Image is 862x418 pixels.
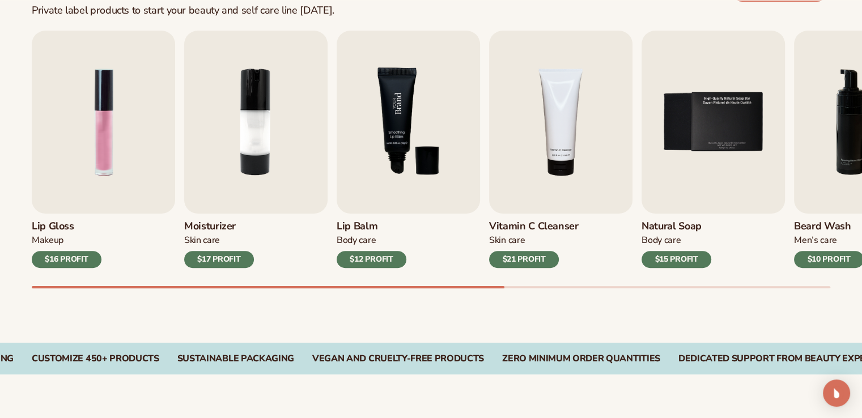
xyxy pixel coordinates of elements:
[642,31,785,268] a: 5 / 9
[642,220,711,233] h3: Natural Soap
[489,31,632,268] a: 4 / 9
[337,31,480,268] a: 3 / 9
[312,353,484,364] div: VEGAN AND CRUELTY-FREE PRODUCTS
[489,251,559,268] div: $21 PROFIT
[32,31,175,268] a: 1 / 9
[177,353,294,364] div: SUSTAINABLE PACKAGING
[184,31,328,268] a: 2 / 9
[32,220,101,233] h3: Lip Gloss
[184,220,254,233] h3: Moisturizer
[184,251,254,268] div: $17 PROFIT
[502,353,660,364] div: ZERO MINIMUM ORDER QUANTITIES
[32,251,101,268] div: $16 PROFIT
[642,251,711,268] div: $15 PROFIT
[32,353,159,364] div: CUSTOMIZE 450+ PRODUCTS
[823,379,850,407] div: Open Intercom Messenger
[489,234,579,246] div: Skin Care
[337,251,406,268] div: $12 PROFIT
[337,234,406,246] div: Body Care
[337,31,480,214] img: Shopify Image 4
[32,234,101,246] div: Makeup
[184,234,254,246] div: Skin Care
[32,5,334,17] div: Private label products to start your beauty and self care line [DATE].
[642,234,711,246] div: Body Care
[337,220,406,233] h3: Lip Balm
[489,220,579,233] h3: Vitamin C Cleanser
